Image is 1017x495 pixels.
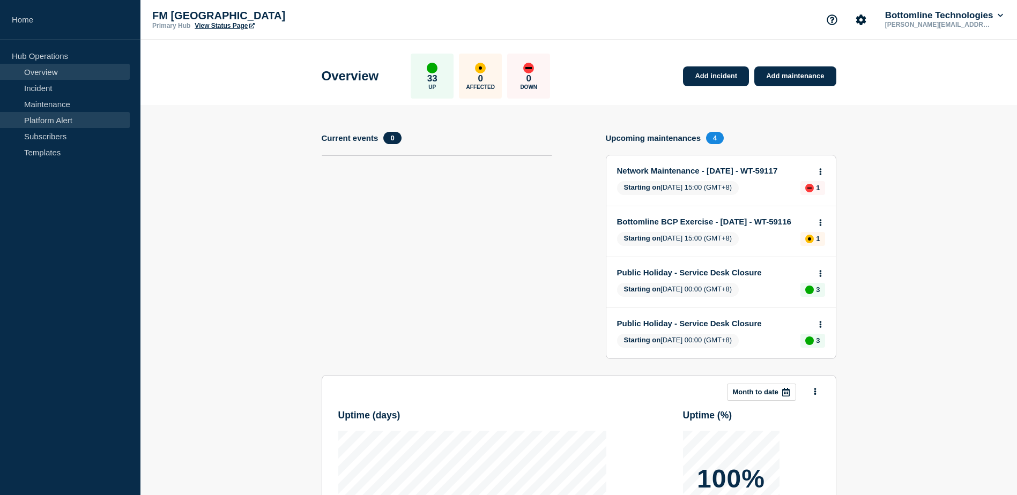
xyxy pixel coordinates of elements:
[523,63,534,73] div: down
[683,410,732,421] h3: Uptime ( % )
[754,66,836,86] a: Add maintenance
[624,336,661,344] span: Starting on
[821,9,843,31] button: Support
[322,69,379,84] h1: Overview
[805,235,814,243] div: affected
[427,63,437,73] div: up
[805,184,814,192] div: down
[475,63,486,73] div: affected
[805,336,814,345] div: up
[617,334,739,348] span: [DATE] 00:00 (GMT+8)
[706,132,724,144] span: 4
[322,133,378,142] h4: Current events
[624,234,661,242] span: Starting on
[805,286,814,294] div: up
[478,73,483,84] p: 0
[816,184,820,192] p: 1
[617,283,739,297] span: [DATE] 00:00 (GMT+8)
[624,285,661,293] span: Starting on
[727,384,796,401] button: Month to date
[338,410,400,421] h3: Uptime ( days )
[617,181,739,195] span: [DATE] 15:00 (GMT+8)
[152,10,367,22] p: FM [GEOGRAPHIC_DATA]
[683,66,749,86] a: Add incident
[816,235,820,243] p: 1
[526,73,531,84] p: 0
[617,268,811,277] a: Public Holiday - Service Desk Closure
[816,286,820,294] p: 3
[733,388,778,396] p: Month to date
[850,9,872,31] button: Account settings
[624,183,661,191] span: Starting on
[617,232,739,246] span: [DATE] 15:00 (GMT+8)
[617,319,811,328] a: Public Holiday - Service Desk Closure
[606,133,701,142] h4: Upcoming maintenances
[466,84,495,90] p: Affected
[617,166,811,175] a: Network Maintenance - [DATE] - WT-59117
[883,10,1005,21] button: Bottomline Technologies
[883,21,994,28] p: [PERSON_NAME][EMAIL_ADDRESS][PERSON_NAME][DOMAIN_NAME]
[520,84,537,90] p: Down
[383,132,401,144] span: 0
[195,22,254,29] a: View Status Page
[816,336,820,344] p: 3
[152,22,190,29] p: Primary Hub
[427,73,437,84] p: 33
[428,84,436,90] p: Up
[697,466,765,492] p: 100%
[617,217,811,226] a: Bottomline BCP Exercise - [DATE] - WT-59116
